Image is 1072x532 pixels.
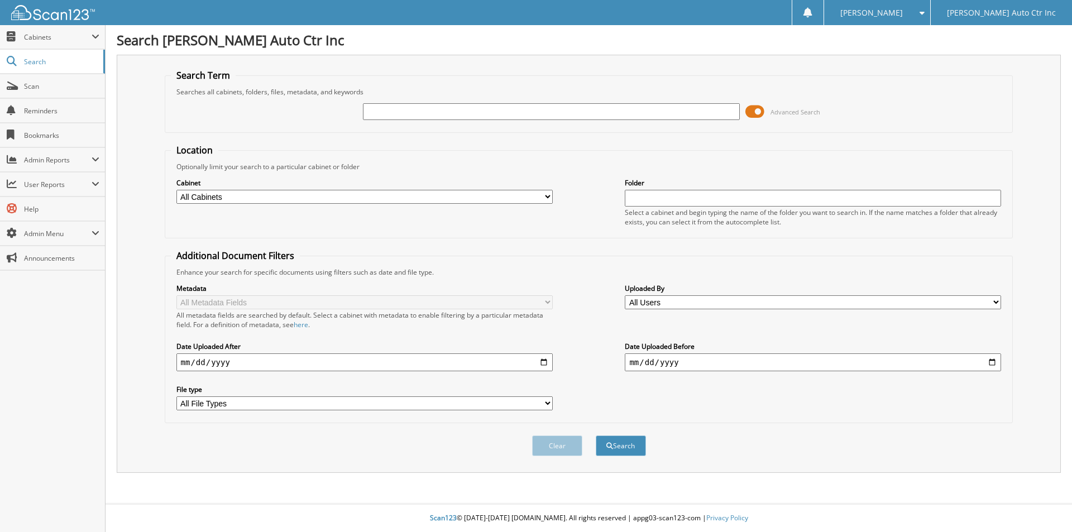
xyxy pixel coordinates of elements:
[171,144,218,156] legend: Location
[625,342,1001,351] label: Date Uploaded Before
[171,250,300,262] legend: Additional Document Filters
[24,253,99,263] span: Announcements
[625,208,1001,227] div: Select a cabinet and begin typing the name of the folder you want to search in. If the name match...
[430,513,457,523] span: Scan123
[24,180,92,189] span: User Reports
[171,69,236,82] legend: Search Term
[24,106,99,116] span: Reminders
[117,31,1061,49] h1: Search [PERSON_NAME] Auto Ctr Inc
[596,435,646,456] button: Search
[171,87,1007,97] div: Searches all cabinets, folders, files, metadata, and keywords
[176,178,553,188] label: Cabinet
[24,82,99,91] span: Scan
[11,5,95,20] img: scan123-logo-white.svg
[176,284,553,293] label: Metadata
[24,131,99,140] span: Bookmarks
[176,353,553,371] input: start
[532,435,582,456] button: Clear
[106,505,1072,532] div: © [DATE]-[DATE] [DOMAIN_NAME]. All rights reserved | appg03-scan123-com |
[706,513,748,523] a: Privacy Policy
[171,162,1007,171] div: Optionally limit your search to a particular cabinet or folder
[24,229,92,238] span: Admin Menu
[176,342,553,351] label: Date Uploaded After
[625,353,1001,371] input: end
[176,385,553,394] label: File type
[171,267,1007,277] div: Enhance your search for specific documents using filters such as date and file type.
[947,9,1056,16] span: [PERSON_NAME] Auto Ctr Inc
[176,310,553,329] div: All metadata fields are searched by default. Select a cabinet with metadata to enable filtering b...
[24,155,92,165] span: Admin Reports
[770,108,820,116] span: Advanced Search
[24,32,92,42] span: Cabinets
[294,320,308,329] a: here
[840,9,903,16] span: [PERSON_NAME]
[24,57,98,66] span: Search
[625,178,1001,188] label: Folder
[24,204,99,214] span: Help
[625,284,1001,293] label: Uploaded By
